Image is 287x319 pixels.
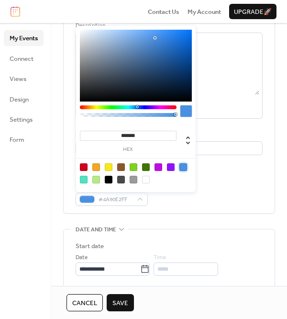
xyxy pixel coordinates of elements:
[117,176,125,183] div: #4A4A4A
[92,163,100,171] div: #F5A623
[4,91,44,107] a: Design
[80,147,177,152] label: hex
[234,7,272,17] span: Upgrade 🚀
[10,34,38,43] span: My Events
[11,6,20,17] img: logo
[10,115,33,125] span: Settings
[10,135,24,145] span: Form
[188,7,221,17] span: My Account
[107,294,134,311] button: Save
[76,225,116,235] span: Date and time
[148,7,179,17] span: Contact Us
[4,112,44,127] a: Settings
[117,163,125,171] div: #8B572A
[72,298,97,308] span: Cancel
[99,195,132,205] span: #4A90E2FF
[105,176,112,183] div: #000000
[229,4,276,19] button: Upgrade🚀
[4,132,44,147] a: Form
[92,176,100,183] div: #B8E986
[142,163,150,171] div: #417505
[10,95,29,104] span: Design
[76,241,104,251] div: Start date
[10,74,26,84] span: Views
[155,163,162,171] div: #BD10E0
[142,176,150,183] div: #FFFFFF
[130,176,137,183] div: #9B9B9B
[76,253,88,262] span: Date
[80,163,88,171] div: #D0021B
[130,163,137,171] div: #7ED321
[10,54,33,64] span: Connect
[105,163,112,171] div: #F8E71C
[148,7,179,16] a: Contact Us
[188,7,221,16] a: My Account
[4,51,44,66] a: Connect
[66,294,103,311] button: Cancel
[80,176,88,183] div: #50E3C2
[4,71,44,86] a: Views
[179,163,187,171] div: #4A90E2
[154,253,166,262] span: Time
[4,30,44,46] a: My Events
[112,298,128,308] span: Save
[167,163,175,171] div: #9013FE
